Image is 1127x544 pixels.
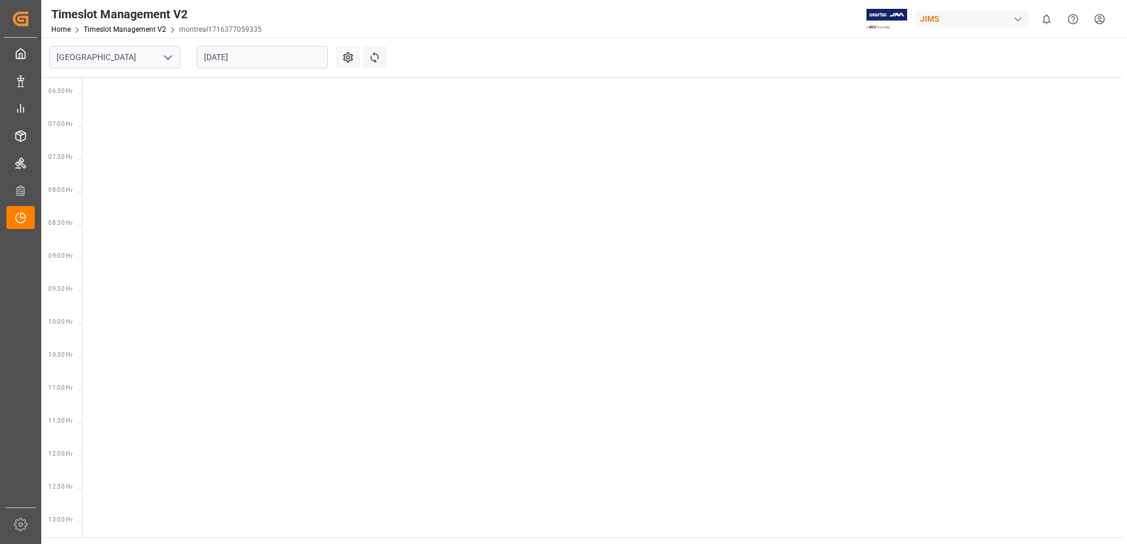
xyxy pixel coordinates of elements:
span: 12:00 Hr [48,450,73,457]
span: 06:30 Hr [48,88,73,94]
a: Timeslot Management V2 [84,25,166,34]
input: Type to search/select [50,46,180,68]
span: 13:00 Hr [48,516,73,523]
span: 11:30 Hr [48,417,73,424]
span: 07:30 Hr [48,154,73,160]
button: show 0 new notifications [1033,6,1060,32]
button: JIMS [915,8,1033,30]
button: Help Center [1060,6,1086,32]
div: Timeslot Management V2 [51,5,262,23]
span: 09:00 Hr [48,253,73,259]
span: 12:30 Hr [48,483,73,490]
span: 08:30 Hr [48,220,73,226]
span: 09:30 Hr [48,286,73,292]
div: JIMS [915,11,1029,28]
span: 11:00 Hr [48,384,73,391]
button: open menu [159,48,176,67]
span: 10:00 Hr [48,319,73,325]
a: Home [51,25,71,34]
img: Exertis%20JAM%20-%20Email%20Logo.jpg_1722504956.jpg [866,9,907,29]
span: 07:00 Hr [48,121,73,127]
input: DD.MM.YYYY [197,46,328,68]
span: 10:30 Hr [48,351,73,358]
span: 08:00 Hr [48,187,73,193]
